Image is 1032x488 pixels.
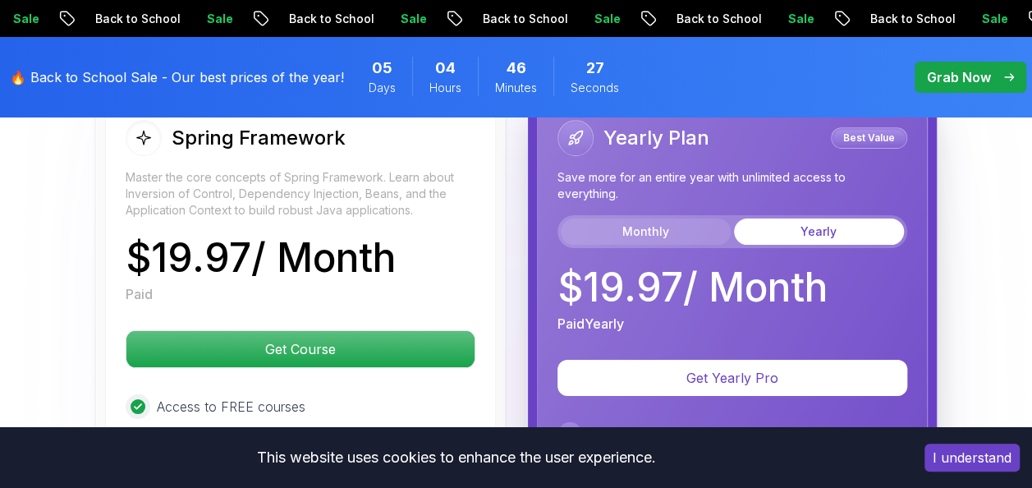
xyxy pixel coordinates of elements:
[126,331,475,367] p: Get Course
[10,67,344,87] p: 🔥 Back to School Sale - Our best prices of the year!
[507,57,526,80] span: 46 Minutes
[495,80,537,96] span: Minutes
[734,219,904,245] button: Yearly
[126,238,396,278] p: $ 19.97 / Month
[557,314,624,334] p: Paid Yearly
[603,125,709,151] h2: Yearly Plan
[924,444,1020,472] button: Accept cookies
[372,57,392,80] span: 5 Days
[544,11,597,27] p: Sale
[172,125,346,151] h2: Spring Framework
[557,169,907,202] p: Save more for an entire year with unlimited access to everything.
[932,11,984,27] p: Sale
[45,11,157,27] p: Back to School
[557,268,828,307] p: $ 19.97 / Month
[12,440,900,476] div: This website uses cookies to enhance the user experience.
[626,11,738,27] p: Back to School
[126,284,153,304] p: Paid
[557,360,907,396] button: Get Yearly Pro
[239,11,351,27] p: Back to School
[435,57,456,80] span: 4 Hours
[820,11,932,27] p: Back to School
[126,330,475,368] button: Get Course
[557,370,907,386] a: Get Yearly Pro
[429,80,461,96] span: Hours
[833,130,905,146] p: Best Value
[351,11,403,27] p: Sale
[586,57,604,80] span: 27 Seconds
[157,11,209,27] p: Sale
[369,80,396,96] span: Days
[589,425,828,444] p: Unlimited access to all premium courses
[433,11,544,27] p: Back to School
[571,80,619,96] span: Seconds
[561,219,731,245] button: Monthly
[157,397,305,417] p: Access to FREE courses
[927,67,991,87] p: Grab Now
[738,11,791,27] p: Sale
[126,169,475,219] p: Master the core concepts of Spring Framework. Learn about Inversion of Control, Dependency Inject...
[126,341,475,357] a: Get Course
